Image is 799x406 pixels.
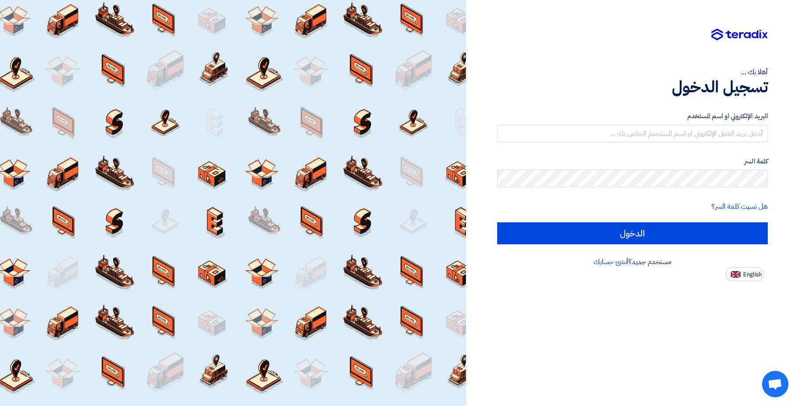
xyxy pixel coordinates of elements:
[711,201,768,212] a: هل نسيت كلمة السر؟
[762,371,788,397] div: Open chat
[497,125,768,142] input: أدخل بريد العمل الإلكتروني او اسم المستخدم الخاص بك ...
[497,156,768,167] label: كلمة السر
[497,111,768,121] label: البريد الإلكتروني او اسم المستخدم
[497,77,768,97] h1: تسجيل الدخول
[497,67,768,77] div: أهلا بك ...
[726,267,764,281] button: English
[594,257,628,267] a: أنشئ حسابك
[731,271,740,278] img: en-US.png
[497,222,768,244] input: الدخول
[497,257,768,267] div: مستخدم جديد؟
[743,272,762,278] span: English
[711,29,768,41] img: Teradix logo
